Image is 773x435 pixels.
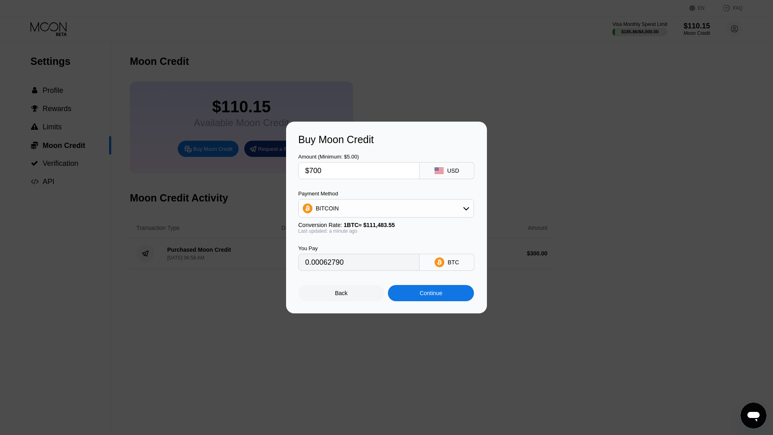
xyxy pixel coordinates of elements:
[298,191,474,197] div: Payment Method
[316,205,339,212] div: BITCOIN
[299,200,474,216] div: BITCOIN
[298,228,474,234] div: Last updated: a minute ago
[448,259,459,266] div: BTC
[298,285,384,301] div: Back
[298,222,474,228] div: Conversion Rate:
[344,222,395,228] span: 1 BTC ≈ $111,483.55
[298,245,420,251] div: You Pay
[447,167,459,174] div: USD
[298,154,420,160] div: Amount (Minimum: $5.00)
[388,285,474,301] div: Continue
[298,134,475,146] div: Buy Moon Credit
[741,403,767,429] iframe: Button to launch messaging window
[335,290,348,296] div: Back
[305,163,413,179] input: $0.00
[420,290,442,296] div: Continue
